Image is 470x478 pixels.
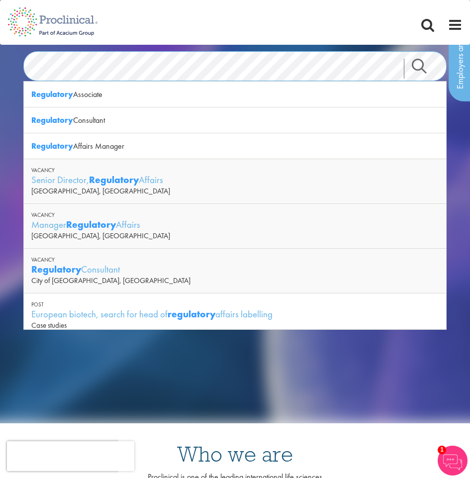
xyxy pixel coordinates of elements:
[31,186,439,196] div: [GEOGRAPHIC_DATA], [GEOGRAPHIC_DATA]
[404,59,447,79] a: Job search submit button
[31,256,439,263] div: Vacancy
[24,107,446,133] div: Consultant
[31,89,73,99] strong: Regulatory
[31,301,439,308] div: Post
[89,174,139,186] strong: Regulatory
[31,308,439,320] div: European biotech, search for head of affairs labelling
[438,446,446,454] span: 1
[31,211,439,218] div: Vacancy
[168,308,215,320] strong: regulatory
[31,218,439,231] div: Manager Affairs
[66,218,116,231] strong: Regulatory
[31,263,439,276] div: Consultant
[31,231,439,241] div: [GEOGRAPHIC_DATA], [GEOGRAPHIC_DATA]
[31,115,73,125] strong: Regulatory
[24,133,446,159] div: Affairs Manager
[31,167,439,174] div: Vacancy
[31,276,439,286] div: City of [GEOGRAPHIC_DATA], [GEOGRAPHIC_DATA]
[31,263,81,276] strong: Regulatory
[31,174,439,186] div: Senior Director, Affairs
[31,320,439,330] div: Case studies
[24,82,446,107] div: Associate
[438,446,468,476] img: Chatbot
[138,443,332,465] h3: Who we are
[7,441,134,471] iframe: reCAPTCHA
[31,141,73,151] strong: Regulatory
